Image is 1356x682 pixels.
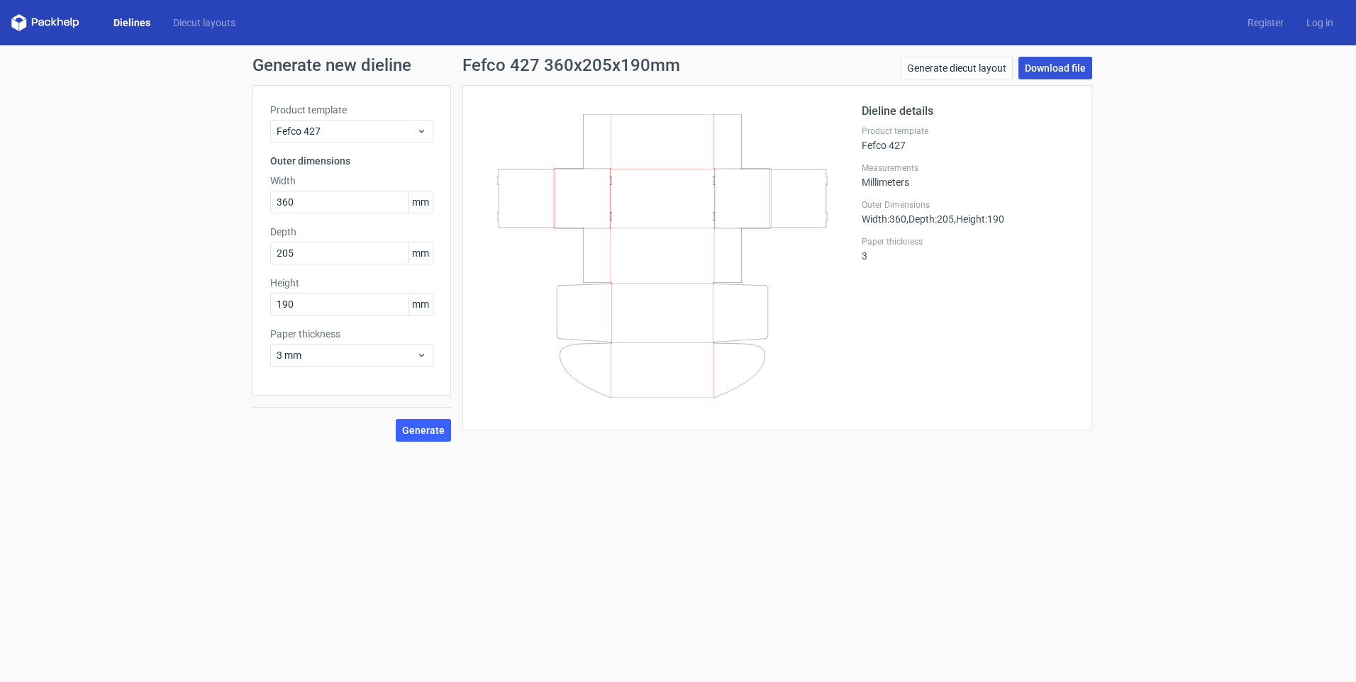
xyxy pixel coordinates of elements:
[862,162,1074,188] div: Millimeters
[270,174,433,188] label: Width
[906,213,954,225] span: , Depth : 205
[862,125,1074,137] label: Product template
[408,294,433,315] span: mm
[270,327,433,341] label: Paper thickness
[862,236,1074,262] div: 3
[862,236,1074,247] label: Paper thickness
[252,57,1104,74] h1: Generate new dieline
[862,213,906,225] span: Width : 360
[270,103,433,117] label: Product template
[277,124,416,138] span: Fefco 427
[277,348,416,362] span: 3 mm
[1236,16,1295,30] a: Register
[462,57,680,74] h1: Fefco 427 360x205x190mm
[270,276,433,290] label: Height
[862,162,1074,174] label: Measurements
[408,191,433,213] span: mm
[270,154,433,168] h3: Outer dimensions
[396,419,451,442] button: Generate
[1018,57,1092,79] a: Download file
[862,103,1074,120] h2: Dieline details
[162,16,247,30] a: Diecut layouts
[402,425,445,435] span: Generate
[862,125,1074,151] div: Fefco 427
[270,225,433,239] label: Depth
[954,213,1004,225] span: , Height : 190
[862,199,1074,211] label: Outer Dimensions
[901,57,1013,79] a: Generate diecut layout
[408,242,433,264] span: mm
[1295,16,1345,30] a: Log in
[102,16,162,30] a: Dielines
